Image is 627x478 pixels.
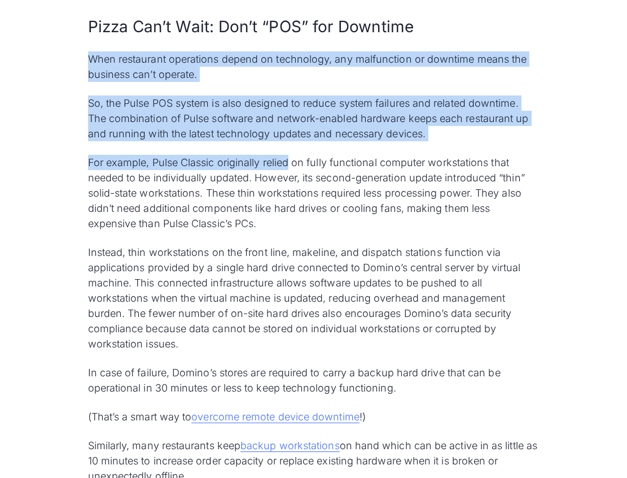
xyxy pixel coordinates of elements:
p: When restaurant operations depend on technology, any malfunction or downtime means the business c... [88,51,540,82]
p: For example, Pulse Classic originally relied on fully functional computer workstations that neede... [88,155,540,231]
h2: Pizza Can’t Wait: Don’t “POS” for Downtime [88,16,540,38]
p: (That’s a smart way to !) [88,409,540,424]
a: backup workstations [240,440,340,452]
p: So, the Pulse POS system is also designed to reduce system failures and related downtime. The com... [88,95,540,141]
p: Instead, thin workstations on the front line, makeline, and dispatch stations function via applic... [88,245,540,351]
a: overcome remote device downtime [191,411,359,423]
p: In case of failure, Domino’s stores are required to carry a backup hard drive that can be operati... [88,365,540,396]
